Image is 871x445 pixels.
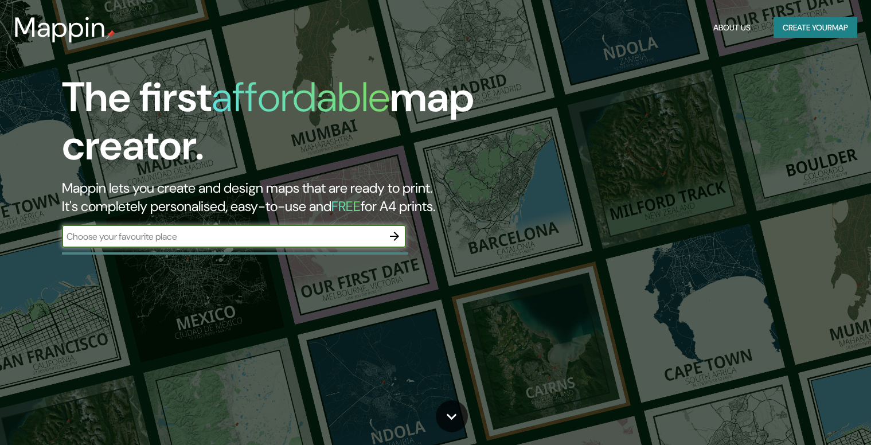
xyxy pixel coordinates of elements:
[62,230,383,243] input: Choose your favourite place
[212,71,390,124] h1: affordable
[14,11,106,44] h3: Mappin
[709,17,755,38] button: About Us
[62,73,498,179] h1: The first map creator.
[774,17,857,38] button: Create yourmap
[62,179,498,216] h2: Mappin lets you create and design maps that are ready to print. It's completely personalised, eas...
[106,30,115,39] img: mappin-pin
[331,197,361,215] h5: FREE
